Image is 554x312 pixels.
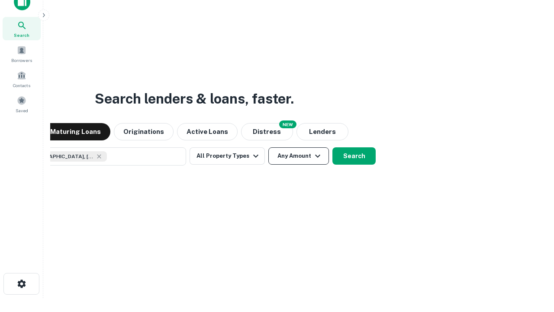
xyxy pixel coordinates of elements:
span: Borrowers [11,57,32,64]
button: Active Loans [177,123,238,140]
span: Saved [16,107,28,114]
span: Contacts [13,82,30,89]
button: All Property Types [190,147,265,165]
a: Borrowers [3,42,41,65]
span: Search [14,32,29,39]
div: NEW [279,120,296,128]
button: Search [332,147,376,165]
a: Contacts [3,67,41,91]
h3: Search lenders & loans, faster. [95,88,294,109]
span: [GEOGRAPHIC_DATA], [GEOGRAPHIC_DATA], [GEOGRAPHIC_DATA] [29,153,94,160]
button: Maturing Loans [41,123,110,140]
iframe: Chat Widget [511,243,554,284]
button: Originations [114,123,174,140]
button: Any Amount [268,147,329,165]
button: [GEOGRAPHIC_DATA], [GEOGRAPHIC_DATA], [GEOGRAPHIC_DATA] [13,147,186,166]
a: Search [3,17,41,40]
button: Search distressed loans with lien and other non-mortgage details. [241,123,293,140]
a: Saved [3,92,41,116]
button: Lenders [296,123,348,140]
